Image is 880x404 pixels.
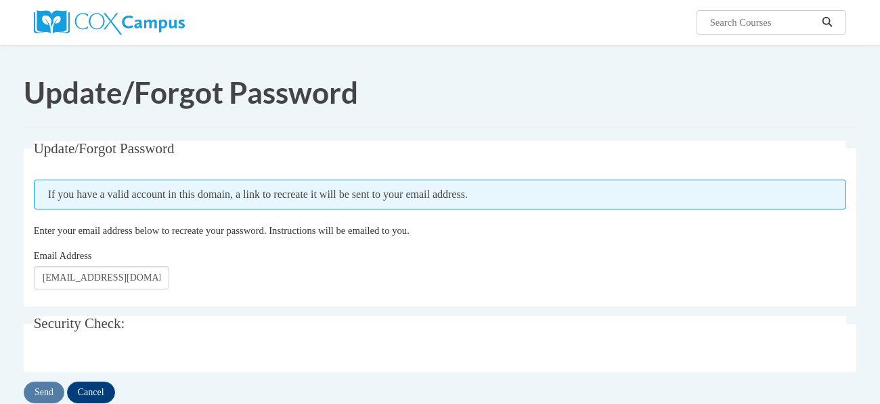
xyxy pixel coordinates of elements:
[34,225,410,236] span: Enter your email address below to recreate your password. Instructions will be emailed to you.
[34,180,847,209] span: If you have a valid account in this domain, a link to recreate it will be sent to your email addr...
[67,382,115,403] input: Cancel
[34,250,92,261] span: Email Address
[709,14,817,31] input: Search Courses
[817,14,837,31] button: Search
[24,75,358,110] span: Update/Forgot Password
[34,16,185,27] a: Cox Campus
[34,140,175,157] span: Update/Forgot Password
[34,10,185,35] img: Cox Campus
[34,315,125,331] span: Security Check:
[34,266,169,289] input: Email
